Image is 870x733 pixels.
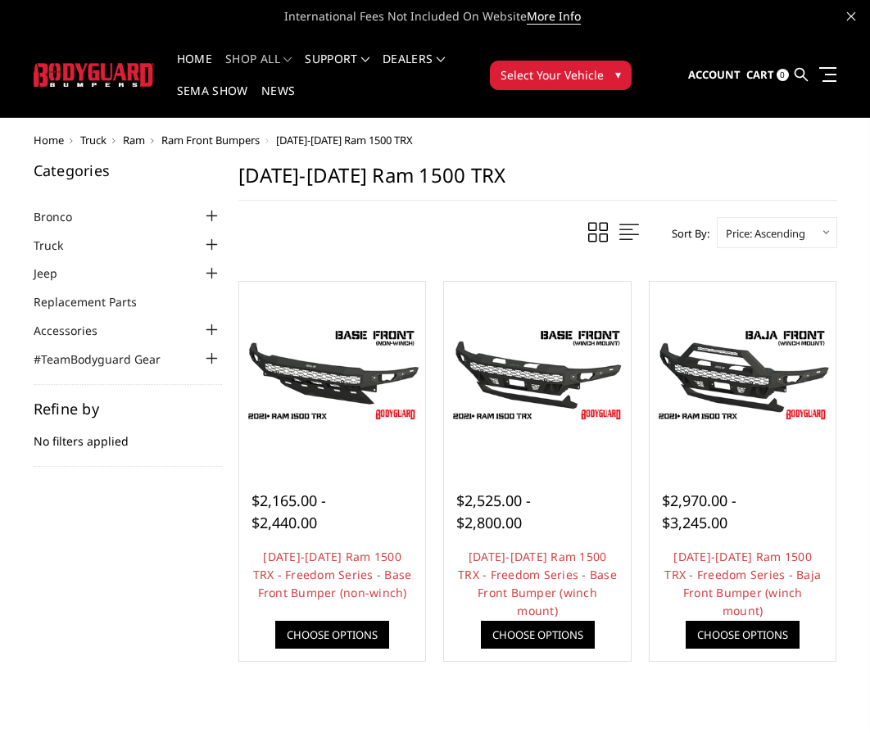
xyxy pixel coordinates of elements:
a: Truck [34,237,84,254]
a: More Info [527,8,581,25]
a: Cart 0 [746,53,789,97]
a: News [261,85,295,117]
a: 2021-2024 Ram 1500 TRX - Freedom Series - Base Front Bumper (non-winch) 2021-2024 Ram 1500 TRX - ... [243,286,422,464]
a: Accessories [34,322,118,339]
img: BODYGUARD BUMPERS [34,63,154,87]
label: Sort By: [663,221,709,246]
img: 2021-2024 Ram 1500 TRX - Freedom Series - Base Front Bumper (non-winch) [243,325,422,425]
span: Cart [746,67,774,82]
img: 2021-2024 Ram 1500 TRX - Freedom Series - Baja Front Bumper (winch mount) [654,325,832,425]
a: [DATE]-[DATE] Ram 1500 TRX - Freedom Series - Base Front Bumper (non-winch) [253,549,412,600]
a: [DATE]-[DATE] Ram 1500 TRX - Freedom Series - Baja Front Bumper (winch mount) [664,549,821,618]
span: $2,165.00 - $2,440.00 [251,491,326,532]
a: shop all [225,53,292,85]
a: 2021-2024 Ram 1500 TRX - Freedom Series - Base Front Bumper (winch mount) [448,286,627,464]
a: Dealers [383,53,445,85]
span: ▾ [615,66,621,83]
span: Account [688,67,741,82]
a: [DATE]-[DATE] Ram 1500 TRX - Freedom Series - Base Front Bumper (winch mount) [458,549,617,618]
a: #TeamBodyguard Gear [34,351,181,368]
a: Jeep [34,265,78,282]
a: Truck [80,133,106,147]
span: Select Your Vehicle [501,66,604,84]
button: Select Your Vehicle [490,61,632,90]
a: Choose Options [275,621,389,649]
a: Replacement Parts [34,293,157,310]
div: No filters applied [34,401,222,467]
h5: Categories [34,163,222,178]
a: Choose Options [481,621,595,649]
a: Ram Front Bumpers [161,133,260,147]
a: Home [34,133,64,147]
a: Support [305,53,369,85]
span: $2,525.00 - $2,800.00 [456,491,531,532]
a: Home [177,53,212,85]
a: 2021-2024 Ram 1500 TRX - Freedom Series - Baja Front Bumper (winch mount) 2021-2024 Ram 1500 TRX ... [654,286,832,464]
span: 0 [777,69,789,81]
a: Ram [123,133,145,147]
span: $2,970.00 - $3,245.00 [662,491,736,532]
a: Choose Options [686,621,800,649]
img: 2021-2024 Ram 1500 TRX - Freedom Series - Base Front Bumper (winch mount) [448,325,627,425]
h5: Refine by [34,401,222,416]
a: Bronco [34,208,93,225]
a: SEMA Show [177,85,248,117]
h1: [DATE]-[DATE] Ram 1500 TRX [238,163,837,201]
span: [DATE]-[DATE] Ram 1500 TRX [276,133,413,147]
a: Account [688,53,741,97]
